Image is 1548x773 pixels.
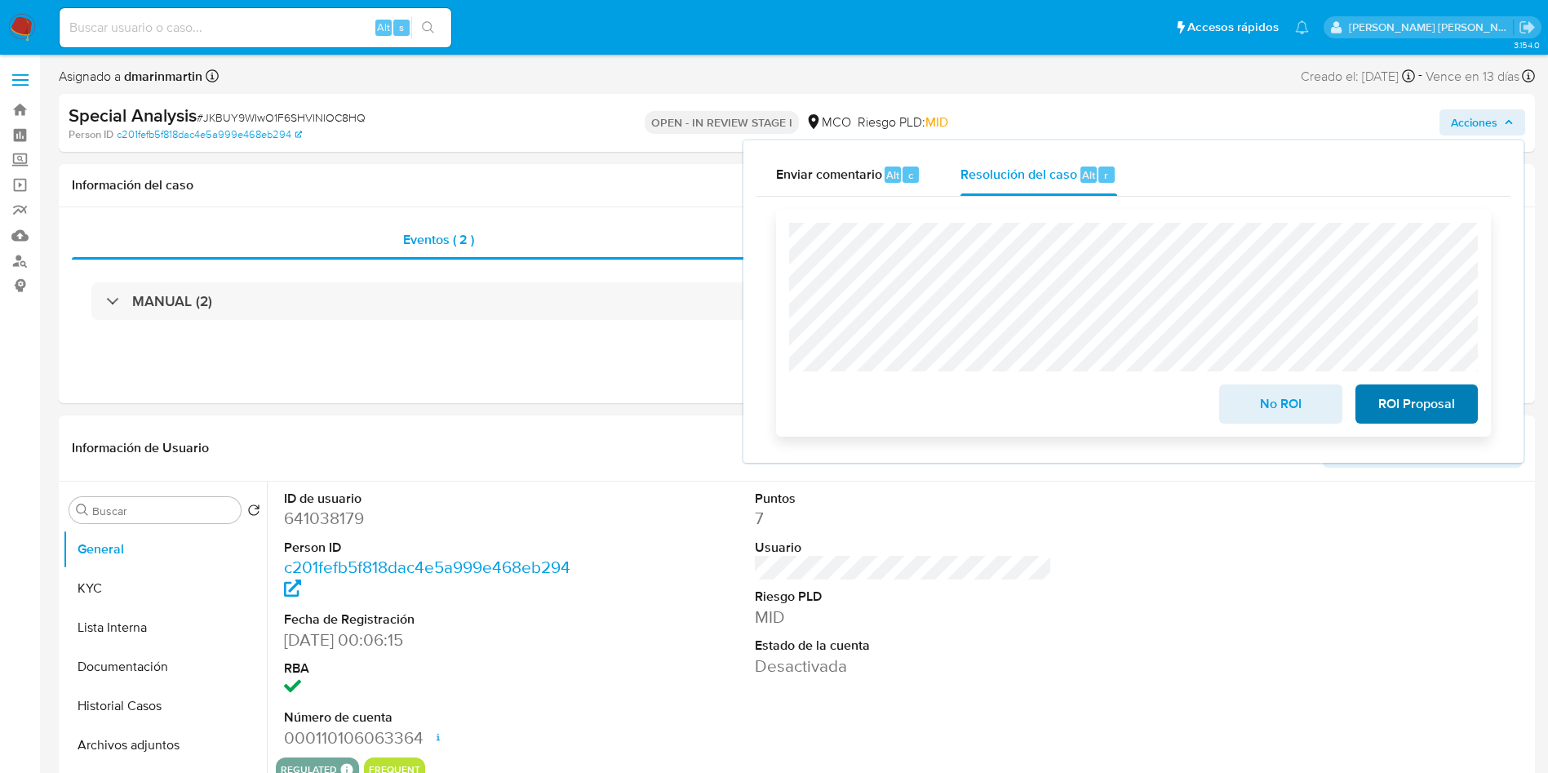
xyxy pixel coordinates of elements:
[755,637,1053,655] dt: Estado de la cuenta
[284,709,582,726] dt: Número de cuenta
[1295,20,1309,34] a: Notificaciones
[63,686,267,726] button: Historial Casos
[886,167,899,183] span: Alt
[1187,19,1279,36] span: Accesos rápidos
[69,102,197,128] b: Special Analysis
[1240,386,1320,422] span: No ROI
[91,282,1502,320] div: MANUAL (2)
[63,569,267,608] button: KYC
[755,606,1053,629] dd: MID
[76,504,89,517] button: Buscar
[284,726,582,749] dd: 000110106063364
[858,113,948,131] span: Riesgo PLD:
[377,20,390,35] span: Alt
[755,490,1053,508] dt: Puntos
[776,165,882,184] span: Enviar comentario
[72,177,1522,193] h1: Información del caso
[69,127,113,142] b: Person ID
[63,608,267,647] button: Lista Interna
[1418,65,1422,87] span: -
[284,629,582,651] dd: [DATE] 00:06:15
[72,440,209,456] h1: Información de Usuario
[805,113,851,131] div: MCO
[284,555,570,602] a: c201fefb5f818dac4e5a999e468eb294
[960,165,1077,184] span: Resolución del caso
[1349,20,1514,35] p: david.marinmartinez@mercadolibre.com.co
[1426,68,1519,86] span: Vence en 13 días
[399,20,404,35] span: s
[645,111,799,134] p: OPEN - IN REVIEW STAGE I
[284,660,582,677] dt: RBA
[1301,65,1415,87] div: Creado el: [DATE]
[247,504,260,522] button: Volver al orden por defecto
[63,726,267,765] button: Archivos adjuntos
[197,109,366,126] span: # JKBUY9WIwO1F6SHVlNlOC8HQ
[60,17,451,38] input: Buscar usuario o caso...
[132,292,212,310] h3: MANUAL (2)
[117,127,302,142] a: c201fefb5f818dac4e5a999e468eb294
[1104,167,1108,183] span: r
[63,530,267,569] button: General
[755,588,1053,606] dt: Riesgo PLD
[908,167,913,183] span: c
[755,655,1053,677] dd: Desactivada
[1451,109,1497,135] span: Acciones
[1377,386,1457,422] span: ROI Proposal
[284,611,582,629] dt: Fecha de Registración
[755,539,1053,557] dt: Usuario
[403,230,474,249] span: Eventos ( 2 )
[284,490,582,508] dt: ID de usuario
[1082,167,1095,183] span: Alt
[925,113,948,131] span: MID
[92,504,234,518] input: Buscar
[63,647,267,686] button: Documentación
[284,539,582,557] dt: Person ID
[411,16,445,39] button: search-icon
[1219,384,1342,424] button: No ROI
[1355,384,1478,424] button: ROI Proposal
[755,507,1053,530] dd: 7
[121,67,202,86] b: dmarinmartin
[1519,19,1536,36] a: Salir
[1439,109,1525,135] button: Acciones
[369,766,420,773] button: frequent
[281,766,337,773] button: regulated
[284,507,582,530] dd: 641038179
[59,68,202,86] span: Asignado a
